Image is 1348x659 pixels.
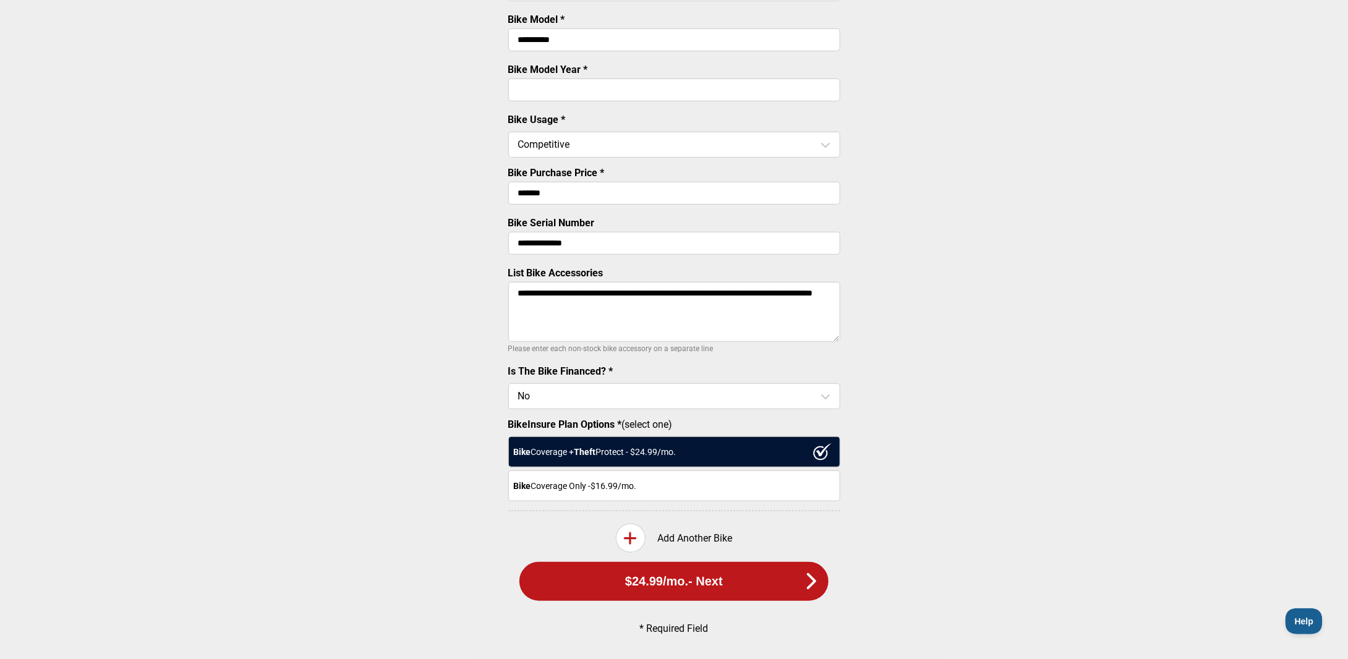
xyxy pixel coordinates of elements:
[508,114,566,125] label: Bike Usage *
[508,419,840,430] label: (select one)
[514,447,531,457] strong: Bike
[508,14,565,25] label: Bike Model *
[663,574,688,589] span: /mo.
[508,217,595,229] label: Bike Serial Number
[813,443,832,461] img: ux1sgP1Haf775SAghJI38DyDlYP+32lKFAAAAAElFTkSuQmCC
[508,365,613,377] label: Is The Bike Financed? *
[508,419,622,430] strong: BikeInsure Plan Options *
[508,341,840,356] p: Please enter each non-stock bike accessory on a separate line
[514,481,531,491] strong: Bike
[508,267,604,279] label: List Bike Accessories
[519,562,829,601] button: $24.99/mo.- Next
[529,623,819,634] p: * Required Field
[508,167,605,179] label: Bike Purchase Price *
[508,64,588,75] label: Bike Model Year *
[508,470,840,501] div: Coverage Only - $16.99 /mo.
[574,447,596,457] strong: Theft
[1286,608,1323,634] iframe: Toggle Customer Support
[508,524,840,553] div: Add Another Bike
[508,436,840,467] div: Coverage + Protect - $ 24.99 /mo.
